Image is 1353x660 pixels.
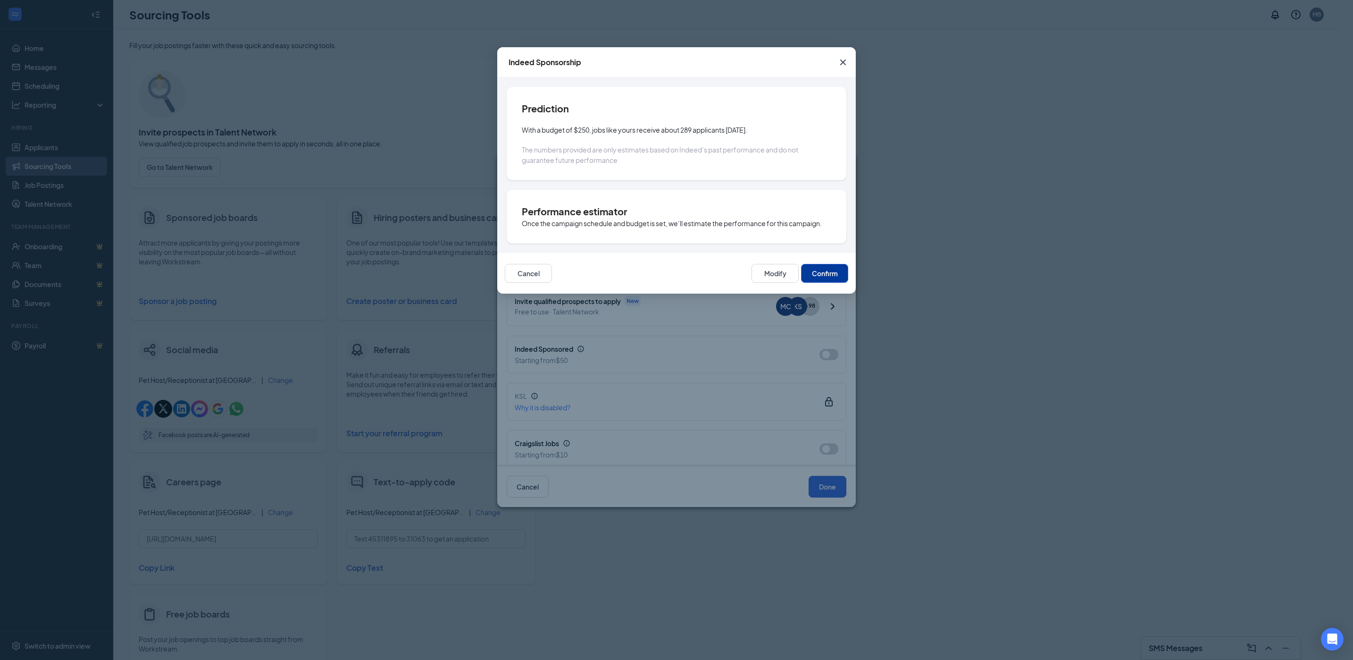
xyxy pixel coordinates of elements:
button: Cancel [505,264,552,283]
div: Indeed Sponsorship [509,57,581,68]
button: Close [830,47,856,77]
span: Once the campaign schedule and budget is set, we’ll estimate the performance for this campaign. [522,219,822,228]
button: Confirm [801,264,848,283]
h4: Performance estimator [522,205,831,218]
button: Modify [752,264,799,283]
h4: Prediction [522,102,831,115]
svg: Cross [837,57,849,68]
span: The numbers provided are only estimates based on Indeed’s past performance and do not guarantee f... [522,145,798,164]
div: Open Intercom Messenger [1321,628,1344,651]
span: With a budget of $250, jobs like yours receive about 289 applicants [DATE]. [522,126,747,134]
